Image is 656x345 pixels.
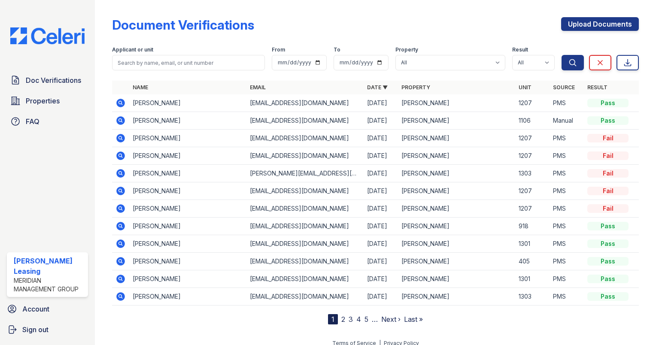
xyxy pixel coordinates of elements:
[515,270,550,288] td: 1301
[3,321,91,338] a: Sign out
[550,94,584,112] td: PMS
[587,257,629,266] div: Pass
[515,218,550,235] td: 918
[587,169,629,178] div: Fail
[515,147,550,165] td: 1207
[561,17,639,31] a: Upload Documents
[364,235,398,253] td: [DATE]
[3,27,91,44] img: CE_Logo_Blue-a8612792a0a2168367f1c8372b55b34899dd931a85d93a1a3d3e32e68fde9ad4.png
[22,304,49,314] span: Account
[112,46,153,53] label: Applicant or unit
[587,292,629,301] div: Pass
[246,200,364,218] td: [EMAIL_ADDRESS][DOMAIN_NAME]
[398,253,515,270] td: [PERSON_NAME]
[129,218,246,235] td: [PERSON_NAME]
[404,315,423,324] a: Last »
[550,130,584,147] td: PMS
[129,130,246,147] td: [PERSON_NAME]
[129,112,246,130] td: [PERSON_NAME]
[129,182,246,200] td: [PERSON_NAME]
[398,200,515,218] td: [PERSON_NAME]
[246,130,364,147] td: [EMAIL_ADDRESS][DOMAIN_NAME]
[246,147,364,165] td: [EMAIL_ADDRESS][DOMAIN_NAME]
[398,147,515,165] td: [PERSON_NAME]
[364,147,398,165] td: [DATE]
[7,72,88,89] a: Doc Verifications
[587,134,629,142] div: Fail
[26,116,39,127] span: FAQ
[515,182,550,200] td: 1207
[26,75,81,85] span: Doc Verifications
[367,84,388,91] a: Date ▼
[398,165,515,182] td: [PERSON_NAME]
[587,204,629,213] div: Fail
[364,165,398,182] td: [DATE]
[364,315,368,324] a: 5
[550,182,584,200] td: PMS
[246,218,364,235] td: [EMAIL_ADDRESS][DOMAIN_NAME]
[129,270,246,288] td: [PERSON_NAME]
[372,314,378,324] span: …
[364,288,398,306] td: [DATE]
[395,46,418,53] label: Property
[14,256,85,276] div: [PERSON_NAME] Leasing
[246,288,364,306] td: [EMAIL_ADDRESS][DOMAIN_NAME]
[401,84,430,91] a: Property
[512,46,528,53] label: Result
[364,218,398,235] td: [DATE]
[364,94,398,112] td: [DATE]
[515,288,550,306] td: 1303
[398,235,515,253] td: [PERSON_NAME]
[328,314,338,324] div: 1
[587,151,629,160] div: Fail
[550,288,584,306] td: PMS
[349,315,353,324] a: 3
[129,200,246,218] td: [PERSON_NAME]
[246,253,364,270] td: [EMAIL_ADDRESS][DOMAIN_NAME]
[112,17,254,33] div: Document Verifications
[550,112,584,130] td: Manual
[246,165,364,182] td: [PERSON_NAME][EMAIL_ADDRESS][DOMAIN_NAME]
[515,200,550,218] td: 1207
[129,253,246,270] td: [PERSON_NAME]
[587,99,629,107] div: Pass
[515,165,550,182] td: 1303
[364,200,398,218] td: [DATE]
[550,253,584,270] td: PMS
[398,288,515,306] td: [PERSON_NAME]
[129,165,246,182] td: [PERSON_NAME]
[587,116,629,125] div: Pass
[519,84,531,91] a: Unit
[550,147,584,165] td: PMS
[341,315,345,324] a: 2
[26,96,60,106] span: Properties
[550,270,584,288] td: PMS
[246,182,364,200] td: [EMAIL_ADDRESS][DOMAIN_NAME]
[7,92,88,109] a: Properties
[129,94,246,112] td: [PERSON_NAME]
[550,200,584,218] td: PMS
[129,288,246,306] td: [PERSON_NAME]
[550,218,584,235] td: PMS
[515,253,550,270] td: 405
[550,235,584,253] td: PMS
[587,187,629,195] div: Fail
[246,94,364,112] td: [EMAIL_ADDRESS][DOMAIN_NAME]
[133,84,148,91] a: Name
[246,235,364,253] td: [EMAIL_ADDRESS][DOMAIN_NAME]
[7,113,88,130] a: FAQ
[515,130,550,147] td: 1207
[587,239,629,248] div: Pass
[398,130,515,147] td: [PERSON_NAME]
[553,84,575,91] a: Source
[398,218,515,235] td: [PERSON_NAME]
[364,182,398,200] td: [DATE]
[398,182,515,200] td: [PERSON_NAME]
[129,147,246,165] td: [PERSON_NAME]
[22,324,49,335] span: Sign out
[112,55,265,70] input: Search by name, email, or unit number
[587,84,607,91] a: Result
[364,253,398,270] td: [DATE]
[14,276,85,294] div: Meridian Management Group
[246,112,364,130] td: [EMAIL_ADDRESS][DOMAIN_NAME]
